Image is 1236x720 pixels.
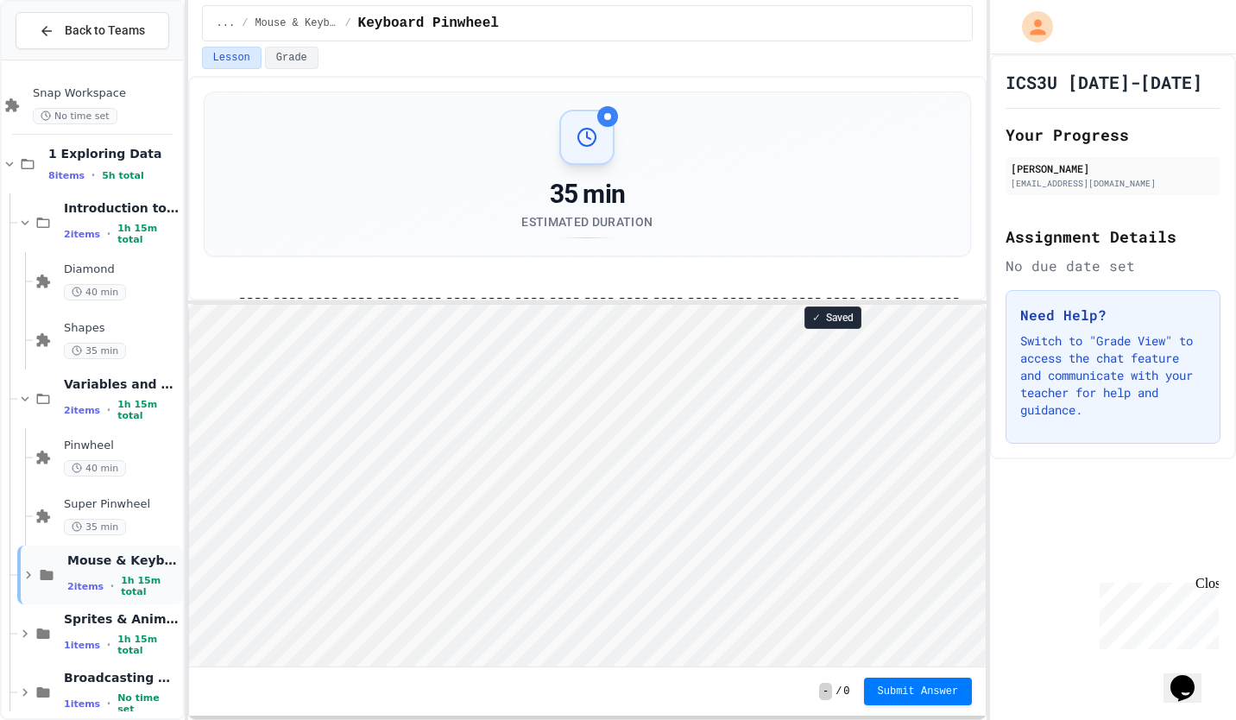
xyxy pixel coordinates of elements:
[217,16,236,30] span: ...
[1020,332,1206,419] p: Switch to "Grade View" to access the chat feature and communicate with your teacher for help and ...
[1006,256,1220,276] div: No due date set
[1093,576,1219,649] iframe: chat widget
[33,108,117,124] span: No time set
[1006,123,1220,147] h2: Your Progress
[358,13,499,34] span: Keyboard Pinwheel
[843,685,849,698] span: 0
[64,262,180,277] span: Diamond
[1006,70,1202,94] h1: ICS3U [DATE]-[DATE]
[189,305,987,666] iframe: Snap! Programming Environment
[1163,651,1219,703] iframe: chat widget
[255,16,337,30] span: Mouse & Keyboard
[121,575,179,597] span: 1h 15m total
[864,678,973,705] button: Submit Answer
[64,670,180,685] span: Broadcasting & Cloning
[64,321,180,336] span: Shapes
[878,685,959,698] span: Submit Answer
[64,640,100,651] span: 1 items
[265,47,318,69] button: Grade
[64,519,126,535] span: 35 min
[107,697,110,711] span: •
[117,399,179,421] span: 1h 15m total
[521,179,653,210] div: 35 min
[117,634,179,656] span: 1h 15m total
[110,579,114,593] span: •
[107,227,110,241] span: •
[67,553,180,568] span: Mouse & Keyboard
[117,223,179,245] span: 1h 15m total
[64,439,180,453] span: Pinwheel
[117,692,179,715] span: No time set
[64,698,100,710] span: 1 items
[107,403,110,417] span: •
[64,229,100,240] span: 2 items
[102,170,144,181] span: 5h total
[64,200,180,216] span: Introduction to Snap
[1011,161,1215,176] div: [PERSON_NAME]
[242,16,248,30] span: /
[521,213,653,231] div: Estimated Duration
[107,638,110,652] span: •
[16,12,169,49] button: Back to Teams
[1011,177,1215,190] div: [EMAIL_ADDRESS][DOMAIN_NAME]
[1020,305,1206,325] h3: Need Help?
[812,311,821,325] span: ✓
[64,460,126,477] span: 40 min
[819,683,832,700] span: -
[7,7,119,110] div: Chat with us now!Close
[65,22,145,40] span: Back to Teams
[64,284,126,300] span: 40 min
[64,611,180,627] span: Sprites & Animation
[64,497,180,512] span: Super Pinwheel
[67,581,104,592] span: 2 items
[64,376,180,392] span: Variables and Blocks
[836,685,842,698] span: /
[344,16,350,30] span: /
[33,86,180,101] span: Snap Workspace
[1006,224,1220,249] h2: Assignment Details
[48,146,180,161] span: 1 Exploring Data
[1004,7,1057,47] div: My Account
[202,47,262,69] button: Lesson
[64,405,100,416] span: 2 items
[826,311,854,325] span: Saved
[64,343,126,359] span: 35 min
[48,170,85,181] span: 8 items
[91,168,95,182] span: •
